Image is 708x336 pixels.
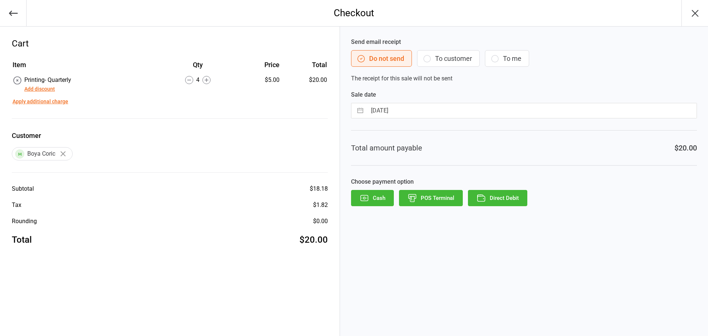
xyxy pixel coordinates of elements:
[485,50,529,67] button: To me
[282,60,327,75] th: Total
[12,147,73,160] div: Boya Coric
[12,131,328,141] label: Customer
[282,76,327,93] td: $20.00
[351,50,412,67] button: Do not send
[12,217,37,226] div: Rounding
[239,60,280,70] div: Price
[24,76,71,83] span: Printing- Quarterly
[157,76,239,84] div: 4
[13,98,68,105] button: Apply additional charge
[310,184,328,193] div: $18.18
[157,60,239,75] th: Qty
[12,184,34,193] div: Subtotal
[351,177,697,186] label: Choose payment option
[399,190,463,206] button: POS Terminal
[351,190,394,206] button: Cash
[12,233,32,246] div: Total
[351,90,697,99] label: Sale date
[468,190,527,206] button: Direct Debit
[351,38,697,83] div: The receipt for this sale will not be sent
[313,217,328,226] div: $0.00
[674,142,697,153] div: $20.00
[351,142,422,153] div: Total amount payable
[351,38,697,46] label: Send email receipt
[13,60,156,75] th: Item
[12,201,21,209] div: Tax
[239,76,280,84] div: $5.00
[313,201,328,209] div: $1.82
[12,37,328,50] div: Cart
[299,233,328,246] div: $20.00
[417,50,480,67] button: To customer
[24,85,55,93] button: Add discount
